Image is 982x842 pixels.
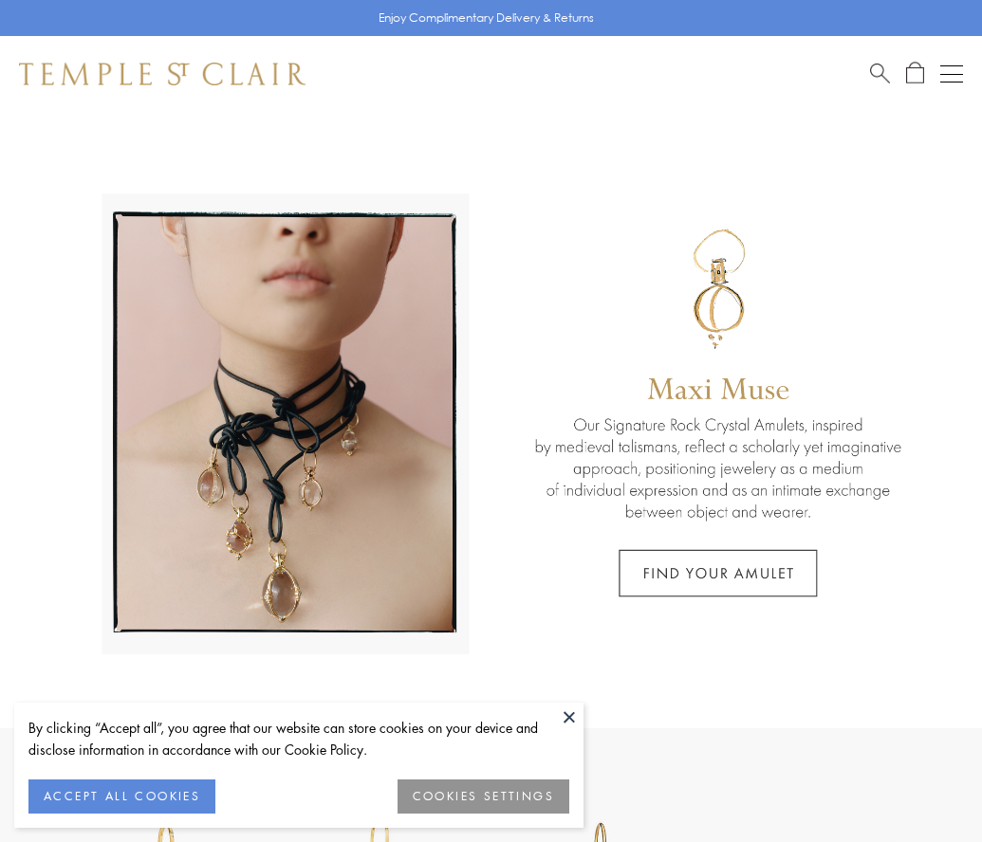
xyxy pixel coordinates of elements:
a: Open Shopping Bag [906,62,924,85]
button: ACCEPT ALL COOKIES [28,779,215,814]
div: By clicking “Accept all”, you agree that our website can store cookies on your device and disclos... [28,717,569,760]
p: Enjoy Complimentary Delivery & Returns [379,9,594,27]
button: Open navigation [940,63,963,85]
a: Search [870,62,890,85]
button: COOKIES SETTINGS [398,779,569,814]
img: Temple St. Clair [19,63,306,85]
